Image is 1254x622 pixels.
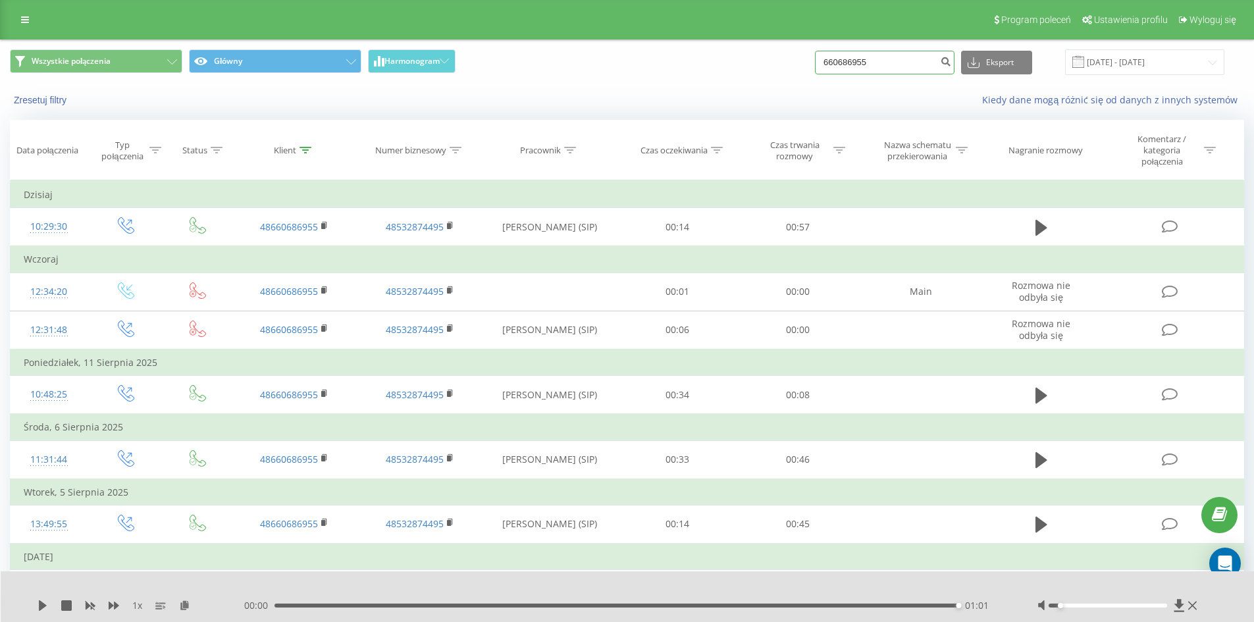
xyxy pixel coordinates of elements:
[617,376,738,415] td: 00:34
[260,220,318,233] a: 48660686955
[384,57,440,66] span: Harmonogram
[386,285,444,298] a: 48532874495
[10,94,73,106] button: Zresetuj filtry
[11,182,1244,208] td: Dzisiaj
[24,317,74,343] div: 12:31:48
[617,272,738,311] td: 00:01
[99,140,145,162] div: Typ połączenia
[617,570,738,608] td: 00:33
[858,272,983,311] td: Main
[1012,317,1070,342] span: Rozmowa nie odbyła się
[10,49,182,73] button: Wszystkie połączenia
[882,140,953,162] div: Nazwa schematu przekierowania
[375,145,446,156] div: Numer biznesowy
[483,376,617,415] td: [PERSON_NAME] (SIP)
[260,388,318,401] a: 48660686955
[189,49,361,73] button: Główny
[738,570,858,608] td: 00:01
[274,145,296,156] div: Klient
[1008,145,1083,156] div: Nagranie rozmowy
[386,323,444,336] a: 48532874495
[24,382,74,407] div: 10:48:25
[386,453,444,465] a: 48532874495
[24,279,74,305] div: 12:34:20
[386,517,444,530] a: 48532874495
[738,505,858,544] td: 00:45
[617,208,738,247] td: 00:14
[32,56,111,66] span: Wszystkie połączenia
[961,51,1032,74] button: Eksport
[260,285,318,298] a: 48660686955
[483,570,617,608] td: [PERSON_NAME] (SIP)
[738,272,858,311] td: 00:00
[483,505,617,544] td: [PERSON_NAME] (SIP)
[386,220,444,233] a: 48532874495
[738,440,858,479] td: 00:46
[1094,14,1168,25] span: Ustawienia profilu
[11,479,1244,505] td: Wtorek, 5 Sierpnia 2025
[24,214,74,240] div: 10:29:30
[386,388,444,401] a: 48532874495
[11,350,1244,376] td: Poniedziałek, 11 Sierpnia 2025
[182,145,207,156] div: Status
[132,599,142,612] span: 1 x
[640,145,708,156] div: Czas oczekiwania
[738,376,858,415] td: 00:08
[1058,603,1063,608] div: Accessibility label
[244,599,274,612] span: 00:00
[11,414,1244,440] td: Środa, 6 Sierpnia 2025
[956,603,961,608] div: Accessibility label
[738,208,858,247] td: 00:57
[1209,548,1241,579] div: Open Intercom Messenger
[738,311,858,350] td: 00:00
[1124,134,1201,167] div: Komentarz / kategoria połączenia
[11,246,1244,272] td: Wczoraj
[16,145,78,156] div: Data połączenia
[24,511,74,537] div: 13:49:55
[11,544,1244,570] td: [DATE]
[1001,14,1071,25] span: Program poleceń
[260,453,318,465] a: 48660686955
[483,208,617,247] td: [PERSON_NAME] (SIP)
[617,311,738,350] td: 00:06
[965,599,989,612] span: 01:01
[24,447,74,473] div: 11:31:44
[260,323,318,336] a: 48660686955
[617,440,738,479] td: 00:33
[368,49,456,73] button: Harmonogram
[1012,279,1070,303] span: Rozmowa nie odbyła się
[760,140,830,162] div: Czas trwania rozmowy
[260,517,318,530] a: 48660686955
[815,51,954,74] input: Wyszukiwanie według numeru
[982,93,1244,106] a: Kiedy dane mogą różnić się od danych z innych systemów
[520,145,561,156] div: Pracownik
[483,440,617,479] td: [PERSON_NAME] (SIP)
[483,311,617,350] td: [PERSON_NAME] (SIP)
[617,505,738,544] td: 00:14
[1189,14,1236,25] span: Wyloguj się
